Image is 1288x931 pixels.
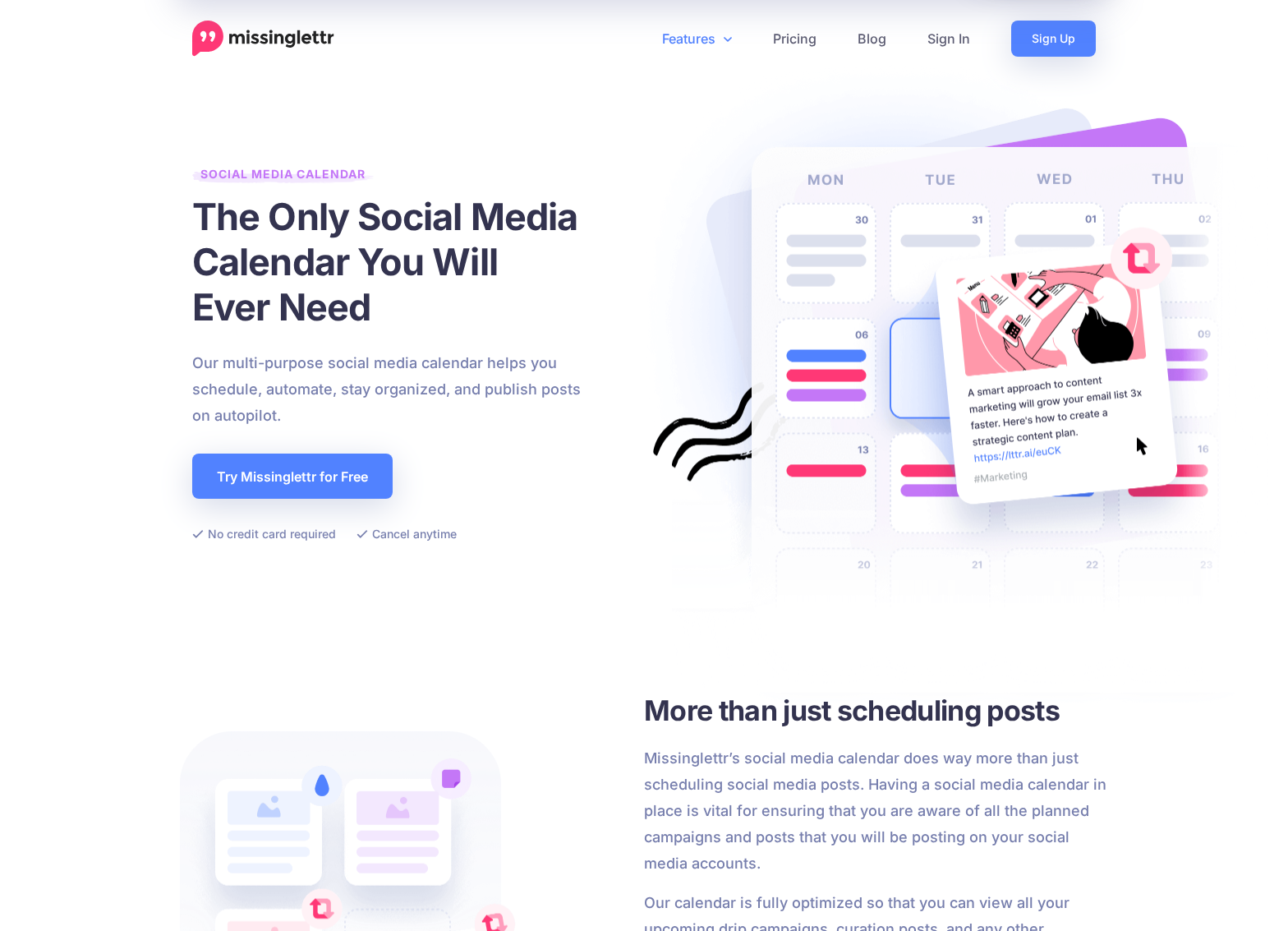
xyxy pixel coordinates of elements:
a: Sign In [907,21,991,57]
li: No credit card required [192,523,336,544]
a: Try Missinglettr for Free [192,454,393,499]
li: Cancel anytime [356,523,457,544]
a: Pricing [752,21,837,57]
a: Features [642,21,752,57]
h1: The Only Social Media Calendar You Will Ever Need [192,194,599,330]
span: Social Media Calendar [192,167,374,189]
a: Home [192,21,334,57]
p: Missinglettr’s social media calendar does way more than just scheduling social media posts. Havin... [644,745,1108,877]
a: Sign Up [1011,21,1096,57]
a: Blog [837,21,907,57]
h3: More than just scheduling posts [644,692,1108,729]
p: Our multi-purpose social media calendar helps you schedule, automate, stay organized, and publish... [192,350,599,429]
